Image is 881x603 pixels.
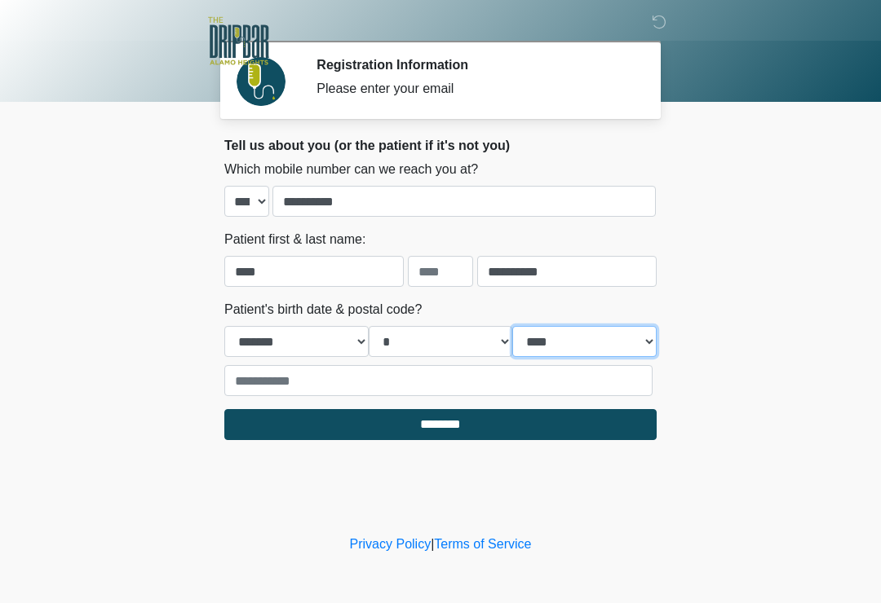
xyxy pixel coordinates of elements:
[434,537,531,551] a: Terms of Service
[350,537,432,551] a: Privacy Policy
[431,537,434,551] a: |
[224,230,365,249] label: Patient first & last name:
[317,79,632,99] div: Please enter your email
[224,138,657,153] h2: Tell us about you (or the patient if it's not you)
[224,300,422,319] label: Patient's birth date & postal code?
[224,160,478,179] label: Which mobile number can we reach you at?
[208,12,269,70] img: The DRIPBaR - Alamo Heights Logo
